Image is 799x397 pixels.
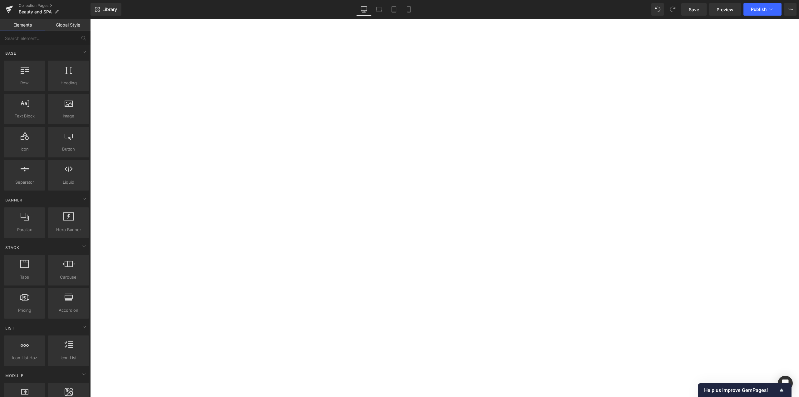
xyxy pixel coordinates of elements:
[102,7,117,12] span: Library
[6,113,43,119] span: Text Block
[50,113,87,119] span: Image
[666,3,679,16] button: Redo
[5,50,17,56] span: Base
[6,226,43,233] span: Parallax
[6,146,43,152] span: Icon
[19,3,91,8] a: Collection Pages
[709,3,741,16] a: Preview
[651,3,664,16] button: Undo
[371,3,386,16] a: Laptop
[778,376,793,391] div: Open Intercom Messenger
[704,386,785,394] button: Show survey - Help us improve GemPages!
[689,6,699,13] span: Save
[386,3,401,16] a: Tablet
[50,226,87,233] span: Hero Banner
[784,3,797,16] button: More
[91,3,121,16] a: New Library
[50,179,87,186] span: Liquid
[5,197,23,203] span: Banner
[401,3,416,16] a: Mobile
[50,355,87,361] span: Icon List
[50,80,87,86] span: Heading
[743,3,782,16] button: Publish
[5,373,24,379] span: Module
[6,80,43,86] span: Row
[6,274,43,280] span: Tabs
[6,355,43,361] span: Icon List Hoz
[6,307,43,314] span: Pricing
[356,3,371,16] a: Desktop
[717,6,733,13] span: Preview
[50,307,87,314] span: Accordion
[704,387,778,393] span: Help us improve GemPages!
[751,7,767,12] span: Publish
[50,274,87,280] span: Carousel
[6,179,43,186] span: Separator
[45,19,91,31] a: Global Style
[50,146,87,152] span: Button
[19,9,52,14] span: Beauty and SPA
[5,245,20,251] span: Stack
[5,325,15,331] span: List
